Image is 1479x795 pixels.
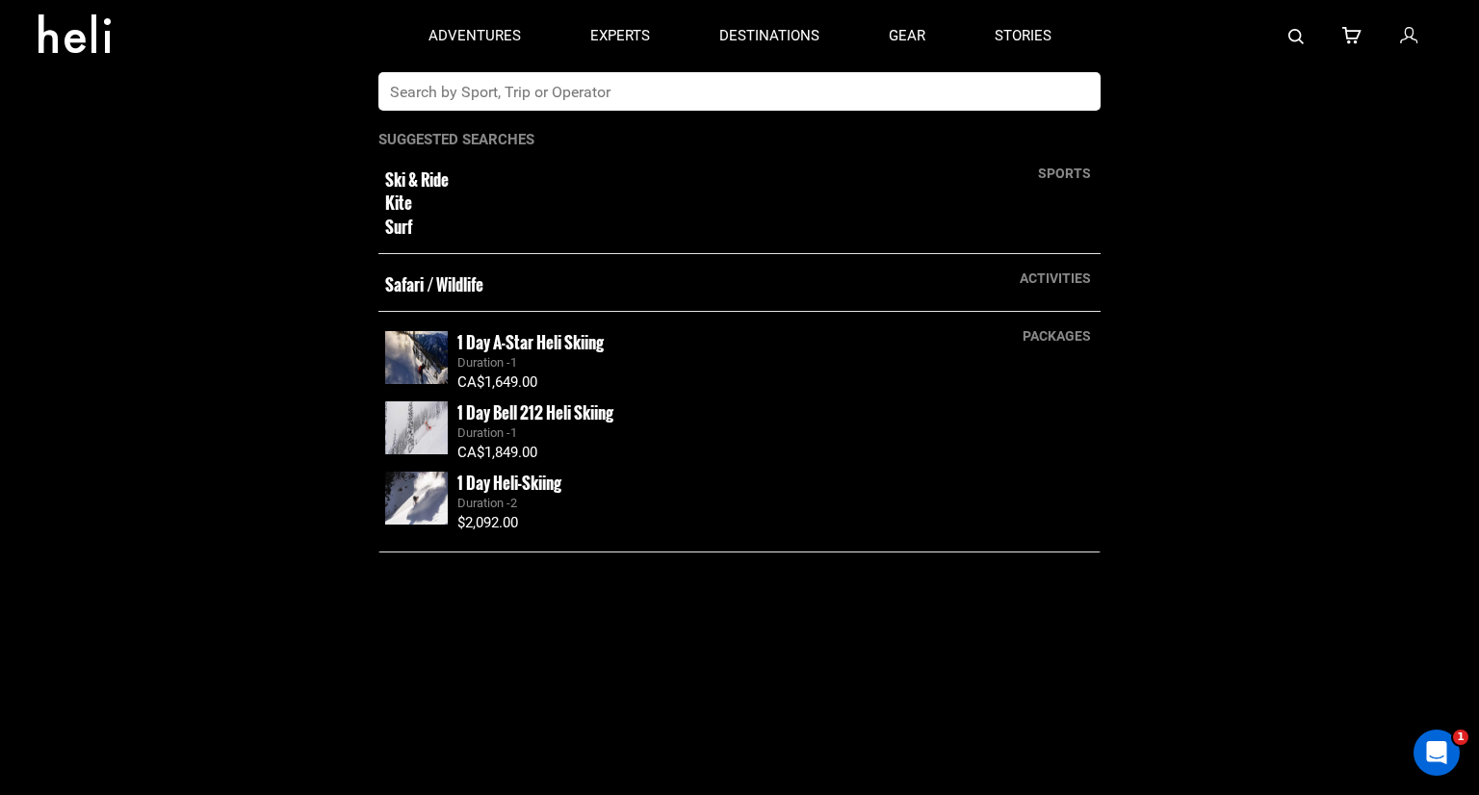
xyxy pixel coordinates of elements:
div: activities [1010,269,1101,288]
img: images [385,401,448,454]
span: 1 [1453,730,1468,745]
span: 2 [510,496,517,510]
small: Kite [385,192,952,215]
small: 1 Day A-Star Heli Skiing [457,330,604,354]
p: Suggested Searches [378,130,1101,150]
img: search-bar-icon.svg [1288,29,1304,44]
small: Surf [385,216,952,239]
p: destinations [719,26,819,46]
div: Duration - [457,424,1094,443]
div: Duration - [457,354,1094,372]
span: CA$1,649.00 [457,373,537,391]
div: Duration - [457,495,1094,513]
span: CA$1,849.00 [457,444,537,461]
small: 1 Day Bell 212 Heli Skiing [457,400,613,424]
p: experts [590,26,650,46]
p: adventures [428,26,521,46]
span: 1 [510,355,517,370]
span: 1 [510,425,517,440]
img: images [385,331,448,384]
div: sports [1028,164,1101,183]
small: Safari / Wildlife [385,273,952,296]
input: Search by Sport, Trip or Operator [378,72,1061,111]
img: images [385,472,448,525]
small: Ski & Ride [385,168,952,192]
div: packages [1013,326,1101,346]
small: 1 Day Heli-Skiing [457,471,561,495]
iframe: Intercom live chat [1414,730,1460,776]
span: $2,092.00 [457,514,518,531]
